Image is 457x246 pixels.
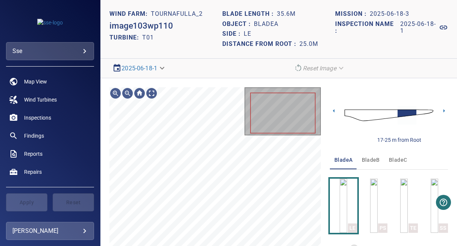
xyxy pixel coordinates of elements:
[109,62,169,75] div: 2025-06-18-1
[370,11,409,18] h1: 2025-06-18-3
[6,109,94,127] a: inspections noActive
[37,19,63,26] img: sse-logo
[151,11,203,18] h1: Tournafulla_2
[390,179,418,233] button: TE
[254,21,278,28] h1: bladeA
[299,41,318,48] h1: 25.0m
[12,45,88,57] div: sse
[370,179,378,233] a: PS
[24,96,57,103] span: Wind Turbines
[277,11,296,18] h1: 35.6m
[303,65,336,72] em: Reset Image
[222,41,299,48] h1: Distance from root :
[360,179,387,233] button: PS
[330,179,357,233] button: LE
[109,34,142,41] h2: TURBINE:
[340,179,347,233] a: LE
[345,105,433,126] img: d
[109,21,173,31] h2: image103wp110
[400,21,439,35] h1: 2025-06-18-1
[431,179,438,233] a: SS
[6,163,94,181] a: repairs noActive
[400,21,448,35] a: 2025-06-18-1
[146,87,158,99] div: Toggle full page
[244,30,251,38] h1: LE
[6,145,94,163] a: reports noActive
[439,223,448,233] div: SS
[6,42,94,60] div: sse
[6,127,94,145] a: findings noActive
[222,30,244,38] h1: Side :
[24,168,42,176] span: Repairs
[421,179,448,233] button: SS
[109,11,151,18] h1: WIND FARM:
[335,21,400,35] h1: Inspection name :
[121,65,157,72] a: 2025-06-18-1
[24,114,51,121] span: Inspections
[222,21,254,28] h1: Object :
[291,62,348,75] div: Reset Image
[389,155,407,165] span: bladeC
[142,34,154,41] h2: T01
[362,155,380,165] span: bladeB
[24,150,43,158] span: Reports
[134,87,146,99] div: Go home
[408,223,418,233] div: TE
[24,132,44,140] span: Findings
[400,179,408,233] a: TE
[24,78,47,85] span: Map View
[222,11,277,18] h1: Blade length :
[121,87,134,99] div: Zoom out
[335,11,370,18] h1: Mission :
[378,223,387,233] div: PS
[6,73,94,91] a: map noActive
[334,155,352,165] span: bladeA
[6,91,94,109] a: windturbines noActive
[348,223,357,233] div: LE
[12,225,88,237] div: [PERSON_NAME]
[377,136,421,144] div: 17-25 m from Root
[109,87,121,99] div: Zoom in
